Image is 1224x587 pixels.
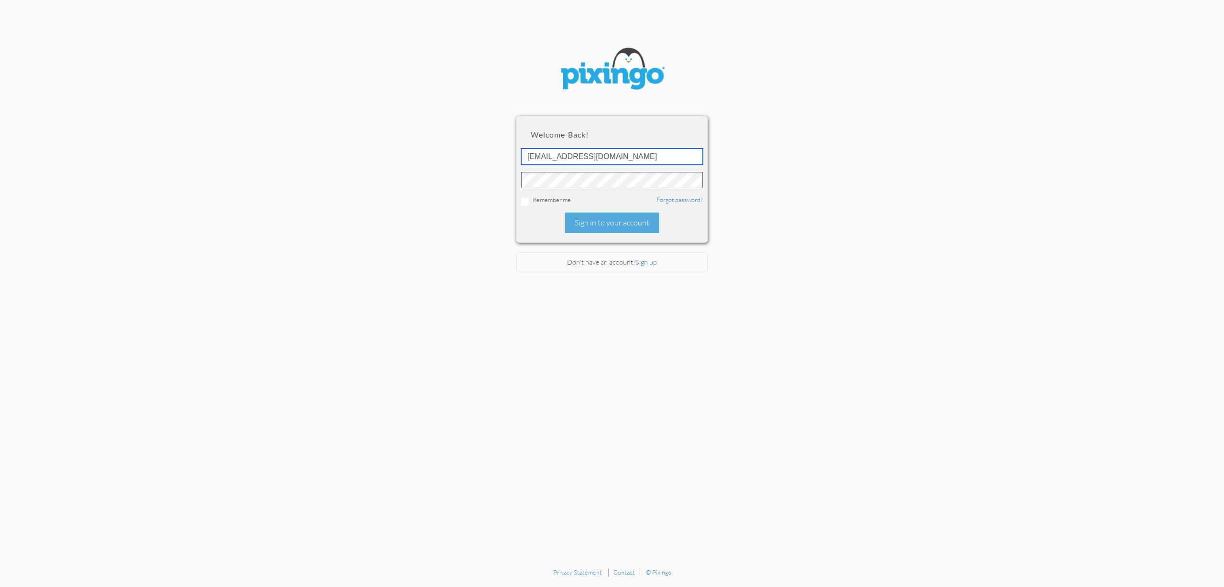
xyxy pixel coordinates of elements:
[565,213,659,233] div: Sign in to your account
[521,195,703,205] div: Remember me
[613,568,635,576] a: Contact
[516,252,708,273] div: Don't have an account?
[656,196,703,203] a: Forgot password?
[646,568,671,576] a: © Pixingo
[555,43,669,97] img: pixingo logo
[521,149,703,165] input: ID or Email
[553,568,602,576] a: Privacy Statement
[635,258,657,266] a: Sign up
[531,130,693,139] h2: Welcome back!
